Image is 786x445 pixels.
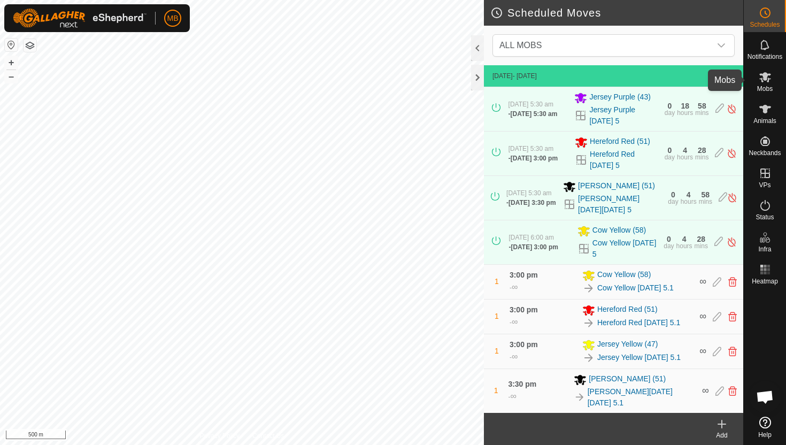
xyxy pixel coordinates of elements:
span: Infra [758,246,771,252]
div: mins [695,110,708,116]
div: day [665,154,675,160]
div: 0 [667,147,672,154]
div: day [665,110,675,116]
span: Status [756,214,774,220]
img: To [582,282,595,295]
a: Hereford Red [DATE] 5.1 [597,317,680,328]
span: Hereford Red (51) [597,304,658,317]
img: Gallagher Logo [13,9,147,28]
span: ∞ [510,392,516,401]
div: 4 [687,191,691,198]
div: hours [677,110,693,116]
a: Contact Us [252,431,284,441]
div: 4 [683,147,687,154]
a: Jersey Yellow [DATE] 5.1 [597,352,681,363]
div: mins [695,154,708,160]
span: [DATE] 5:30 am [508,101,553,108]
span: Animals [753,118,776,124]
span: ∞ [699,346,706,356]
div: Add [700,431,743,440]
span: [DATE] [492,72,513,80]
span: Jersey Purple (43) [589,91,650,104]
div: 58 [698,102,706,110]
div: - [510,281,518,294]
span: 1 [495,312,499,320]
a: Open chat [749,381,781,413]
div: hours [676,243,692,249]
span: ALL MOBS [499,41,542,50]
div: dropdown trigger [711,35,732,56]
div: - [508,154,558,163]
a: Help [744,412,786,442]
span: [DATE] 5:30 am [511,110,558,118]
span: [DATE] 3:30 pm [508,199,556,206]
a: Cow Yellow [DATE] 5 [592,237,657,260]
span: Hereford Red (51) [590,136,650,149]
span: MB [167,13,179,24]
span: [DATE] 6:00 am [508,234,553,241]
span: Neckbands [749,150,781,156]
a: Hereford Red [DATE] 5 [590,149,658,171]
span: [DATE] 5:30 am [506,189,551,197]
span: Notifications [748,53,782,60]
a: Privacy Policy [199,431,240,441]
button: – [5,70,18,83]
span: Cow Yellow (58) [597,269,651,282]
button: Reset Map [5,39,18,51]
div: mins [699,198,712,205]
span: ALL MOBS [495,35,711,56]
span: 3:30 pm [508,380,536,388]
span: Cow Yellow (58) [592,225,646,237]
div: day [668,198,678,205]
span: Mobs [757,86,773,92]
div: - [510,350,518,363]
a: [PERSON_NAME][DATE][DATE] 5 [578,193,661,216]
span: [DATE] 3:00 pm [511,155,558,162]
span: Schedules [750,21,780,28]
span: [DATE] 3:00 pm [511,243,558,251]
div: - [508,390,516,403]
span: [PERSON_NAME] (51) [589,373,666,386]
span: - [DATE] [513,72,537,80]
img: Turn off schedule move [727,192,737,203]
div: mins [695,243,708,249]
span: 3:00 pm [510,271,538,279]
div: 18 [681,102,689,110]
span: ∞ [699,276,706,287]
img: To [582,351,595,364]
a: Jersey Purple [DATE] 5 [589,104,658,127]
span: ∞ [512,352,518,361]
div: - [508,109,558,119]
span: Heatmap [752,278,778,285]
img: Turn off schedule move [727,236,737,248]
div: 0 [667,235,671,243]
div: 4 [682,235,687,243]
div: - [506,198,556,208]
span: 1 [494,386,498,395]
span: Jersey Yellow (47) [597,339,658,351]
div: hours [681,198,697,205]
div: day [664,243,674,249]
img: To [574,392,585,403]
span: 1 [495,277,499,286]
span: ∞ [512,282,518,291]
button: + [5,56,18,69]
span: 3:00 pm [510,340,538,349]
button: Map Layers [24,39,36,52]
div: - [508,242,558,252]
img: Turn off schedule move [727,103,737,114]
div: 28 [698,147,706,154]
h2: Scheduled Moves [490,6,743,19]
span: VPs [759,182,770,188]
span: 1 [495,347,499,355]
div: 0 [668,102,672,110]
span: ∞ [699,311,706,321]
a: Cow Yellow [DATE] 5.1 [597,282,674,294]
span: [PERSON_NAME] (51) [578,180,655,193]
a: [PERSON_NAME][DATE][DATE] 5.1 [588,386,696,409]
div: hours [677,154,693,160]
img: To [582,317,595,329]
span: [DATE] 5:30 am [508,145,553,152]
div: 58 [702,191,710,198]
span: ∞ [512,317,518,326]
